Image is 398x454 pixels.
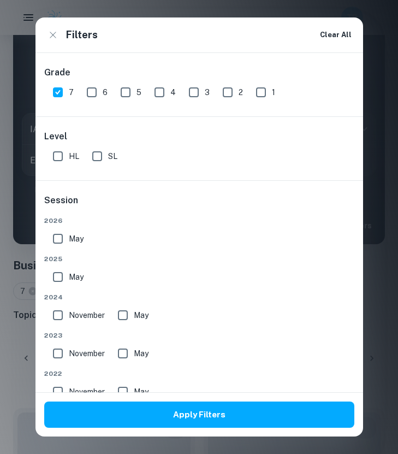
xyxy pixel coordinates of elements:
button: Clear All [317,27,354,43]
span: November [69,309,105,321]
span: 2022 [44,369,354,379]
span: May [69,271,84,283]
span: 5 [136,86,141,98]
button: Apply Filters [44,402,354,428]
span: November [69,347,105,359]
span: May [134,347,148,359]
h6: Level [44,130,354,143]
span: 2026 [44,216,354,226]
span: 1 [272,86,275,98]
h6: Session [44,194,354,216]
span: 2023 [44,331,354,340]
span: November [69,386,105,398]
span: May [134,386,148,398]
span: 2024 [44,292,354,302]
span: 2025 [44,254,354,264]
span: May [134,309,148,321]
span: 7 [69,86,74,98]
span: 4 [170,86,176,98]
span: May [69,233,84,245]
span: HL [69,150,79,162]
span: 2 [239,86,243,98]
h6: Grade [44,66,354,79]
h6: Filters [66,27,98,43]
span: SL [108,150,117,162]
span: 3 [205,86,210,98]
span: 6 [103,86,108,98]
